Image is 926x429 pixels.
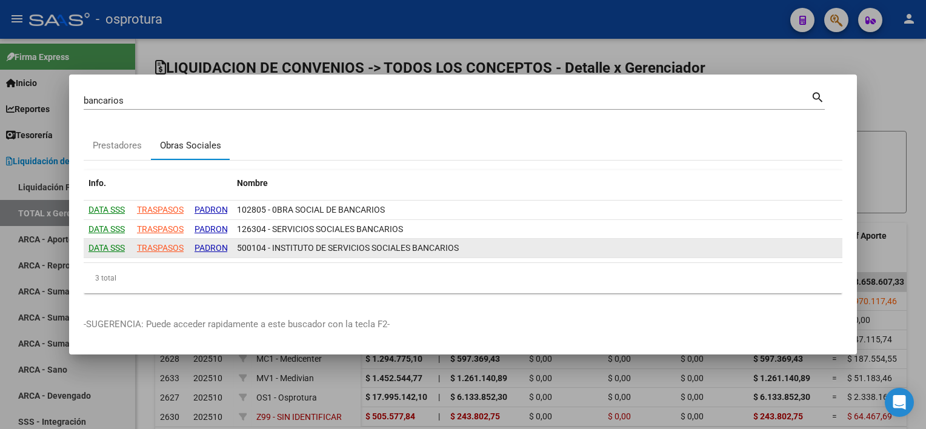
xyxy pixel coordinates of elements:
div: Obras Sociales [160,139,221,153]
div: Open Intercom Messenger [885,388,914,417]
div: 126304 - SERVICIOS SOCIALES BANCARIOS [237,222,838,236]
div: 102805 - 0BRA SOCIAL DE BANCARIOS [237,203,838,217]
div: TRASPASOS [137,203,184,217]
mat-icon: search [811,89,825,104]
span: Info. [88,178,106,188]
datatable-header-cell: Nombre [232,170,842,196]
input: PADRON [195,203,228,217]
input: PADRON [195,241,228,255]
datatable-header-cell: Info. [84,170,132,196]
span: Nombre [237,178,268,188]
div: Prestadores [93,139,142,153]
a: DATA SSS [88,205,125,215]
div: 500104 - INSTITUTO DE SERVICIOS SOCIALES BANCARIOS [237,241,838,255]
a: DATA SSS [88,224,125,234]
div: 3 total [84,263,842,293]
p: -SUGERENCIA: Puede acceder rapidamente a este buscador con la tecla F2- [84,318,842,331]
div: TRASPASOS [137,222,184,236]
input: PADRON [195,222,228,236]
div: TRASPASOS [137,241,184,255]
a: DATA SSS [88,243,125,253]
